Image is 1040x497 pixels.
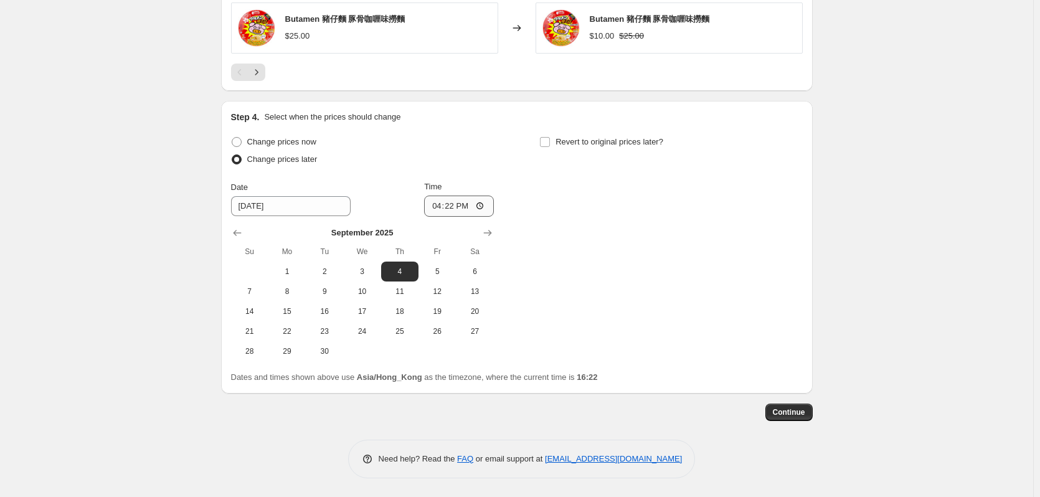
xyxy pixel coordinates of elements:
span: or email support at [473,454,545,463]
th: Friday [418,242,456,262]
button: Thursday September 18 2025 [381,301,418,321]
span: 17 [348,306,376,316]
button: Friday September 5 2025 [418,262,456,282]
span: Date [231,182,248,192]
span: Change prices later [247,154,318,164]
button: Friday September 19 2025 [418,301,456,321]
button: Friday September 12 2025 [418,282,456,301]
button: Next [248,64,265,81]
button: Show previous month, August 2025 [229,224,246,242]
th: Tuesday [306,242,343,262]
span: 18 [386,306,414,316]
button: Sunday September 14 2025 [231,301,268,321]
button: Monday September 29 2025 [268,341,306,361]
nav: Pagination [231,64,265,81]
button: Friday September 26 2025 [418,321,456,341]
span: 19 [423,306,451,316]
button: Saturday September 6 2025 [456,262,493,282]
strike: $25.00 [619,30,644,42]
button: Tuesday September 30 2025 [306,341,343,361]
button: Thursday September 11 2025 [381,282,418,301]
button: Monday September 22 2025 [268,321,306,341]
span: Th [386,247,414,257]
span: 25 [386,326,414,336]
th: Wednesday [343,242,381,262]
span: 8 [273,286,301,296]
img: 4901071407162_de9459fa-7b24-445b-ada4-663b3ae3148a_80x.jpg [238,9,275,47]
button: Wednesday September 24 2025 [343,321,381,341]
button: Show next month, October 2025 [479,224,496,242]
div: $25.00 [285,30,310,42]
span: 28 [236,346,263,356]
span: 22 [273,326,301,336]
button: Continue [765,404,813,421]
b: 16:22 [577,372,597,382]
p: Select when the prices should change [264,111,400,123]
span: Change prices now [247,137,316,146]
span: Dates and times shown above use as the timezone, where the current time is [231,372,598,382]
span: Su [236,247,263,257]
button: Sunday September 28 2025 [231,341,268,361]
span: Mo [273,247,301,257]
span: 16 [311,306,338,316]
span: 9 [311,286,338,296]
button: Sunday September 21 2025 [231,321,268,341]
button: Wednesday September 10 2025 [343,282,381,301]
span: 27 [461,326,488,336]
span: 29 [273,346,301,356]
button: Tuesday September 9 2025 [306,282,343,301]
button: Sunday September 7 2025 [231,282,268,301]
button: Tuesday September 2 2025 [306,262,343,282]
button: Thursday September 25 2025 [381,321,418,341]
span: 15 [273,306,301,316]
span: 30 [311,346,338,356]
span: 24 [348,326,376,336]
span: Butamen 豬仔麵 豚骨咖喱味撈麵 [590,14,710,24]
button: Saturday September 20 2025 [456,301,493,321]
button: Tuesday September 16 2025 [306,301,343,321]
span: 14 [236,306,263,316]
button: Monday September 8 2025 [268,282,306,301]
button: Tuesday September 23 2025 [306,321,343,341]
span: Time [424,182,442,191]
span: Continue [773,407,805,417]
span: 7 [236,286,263,296]
span: 4 [386,267,414,277]
a: [EMAIL_ADDRESS][DOMAIN_NAME] [545,454,682,463]
span: Butamen 豬仔麵 豚骨咖喱味撈麵 [285,14,405,24]
h2: Step 4. [231,111,260,123]
span: 11 [386,286,414,296]
span: Sa [461,247,488,257]
button: Saturday September 13 2025 [456,282,493,301]
span: 10 [348,286,376,296]
img: 4901071407162_de9459fa-7b24-445b-ada4-663b3ae3148a_80x.jpg [542,9,580,47]
span: 20 [461,306,488,316]
span: 1 [273,267,301,277]
div: $10.00 [590,30,615,42]
span: Revert to original prices later? [555,137,663,146]
button: Monday September 15 2025 [268,301,306,321]
span: Tu [311,247,338,257]
button: Wednesday September 3 2025 [343,262,381,282]
span: 13 [461,286,488,296]
span: We [348,247,376,257]
span: 2 [311,267,338,277]
input: 12:00 [424,196,494,217]
a: FAQ [457,454,473,463]
button: Wednesday September 17 2025 [343,301,381,321]
th: Thursday [381,242,418,262]
span: Need help? Read the [379,454,458,463]
button: Thursday September 4 2025 [381,262,418,282]
th: Sunday [231,242,268,262]
span: 12 [423,286,451,296]
input: 8/28/2025 [231,196,351,216]
span: Fr [423,247,451,257]
span: 3 [348,267,376,277]
button: Saturday September 27 2025 [456,321,493,341]
th: Monday [268,242,306,262]
span: 21 [236,326,263,336]
span: 6 [461,267,488,277]
span: 26 [423,326,451,336]
button: Monday September 1 2025 [268,262,306,282]
span: 23 [311,326,338,336]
